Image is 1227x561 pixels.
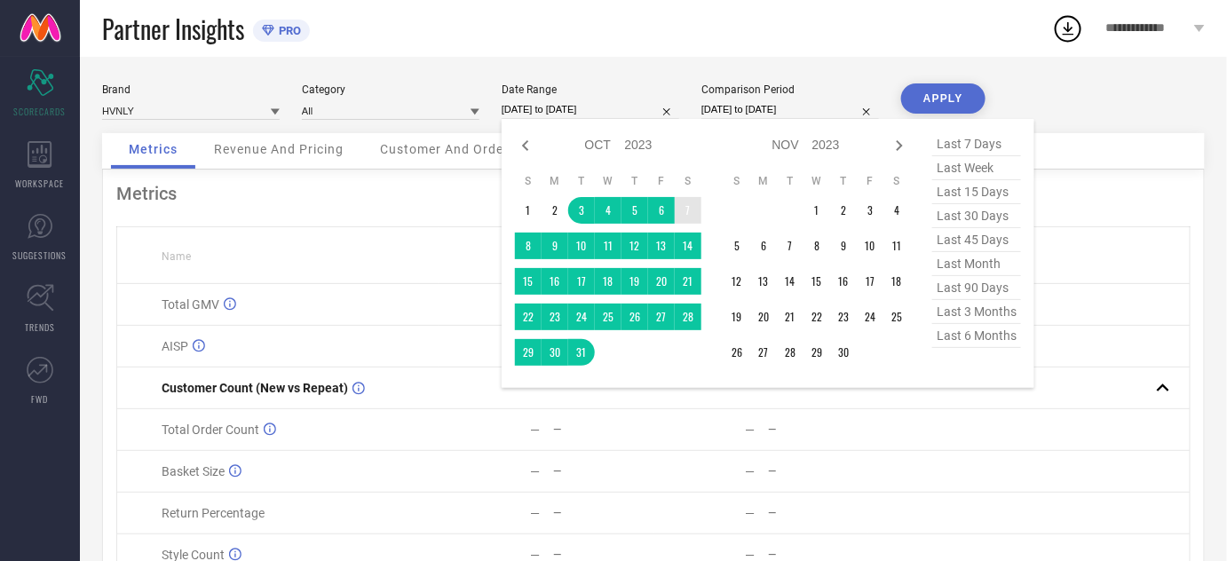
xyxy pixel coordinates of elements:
[857,233,883,259] td: Fri Nov 10 2023
[162,250,191,263] span: Name
[542,339,568,366] td: Mon Oct 30 2023
[750,233,777,259] td: Mon Nov 06 2023
[932,156,1021,180] span: last week
[568,174,595,188] th: Tuesday
[675,233,701,259] td: Sat Oct 14 2023
[621,268,648,295] td: Thu Oct 19 2023
[595,268,621,295] td: Wed Oct 18 2023
[531,423,541,437] div: —
[102,83,280,96] div: Brand
[830,197,857,224] td: Thu Nov 02 2023
[830,339,857,366] td: Thu Nov 30 2023
[745,506,755,520] div: —
[16,177,65,190] span: WORKSPACE
[568,339,595,366] td: Tue Oct 31 2023
[554,465,653,478] div: —
[750,268,777,295] td: Mon Nov 13 2023
[32,392,49,406] span: FWD
[883,174,910,188] th: Saturday
[554,423,653,436] div: —
[542,197,568,224] td: Mon Oct 02 2023
[932,324,1021,348] span: last 6 months
[768,465,867,478] div: —
[515,233,542,259] td: Sun Oct 08 2023
[515,174,542,188] th: Sunday
[932,300,1021,324] span: last 3 months
[724,304,750,330] td: Sun Nov 19 2023
[621,174,648,188] th: Thursday
[745,464,755,478] div: —
[502,100,679,119] input: Select date range
[595,304,621,330] td: Wed Oct 25 2023
[803,339,830,366] td: Wed Nov 29 2023
[932,204,1021,228] span: last 30 days
[162,339,188,353] span: AISP
[542,268,568,295] td: Mon Oct 16 2023
[768,549,867,561] div: —
[724,268,750,295] td: Sun Nov 12 2023
[830,174,857,188] th: Thursday
[750,304,777,330] td: Mon Nov 20 2023
[274,24,301,37] span: PRO
[724,174,750,188] th: Sunday
[803,304,830,330] td: Wed Nov 22 2023
[745,423,755,437] div: —
[14,105,67,118] span: SCORECARDS
[777,339,803,366] td: Tue Nov 28 2023
[883,233,910,259] td: Sat Nov 11 2023
[777,304,803,330] td: Tue Nov 21 2023
[675,268,701,295] td: Sat Oct 21 2023
[162,464,225,478] span: Basket Size
[883,268,910,295] td: Sat Nov 18 2023
[675,197,701,224] td: Sat Oct 07 2023
[116,183,1191,204] div: Metrics
[129,142,178,156] span: Metrics
[724,233,750,259] td: Sun Nov 05 2023
[857,174,883,188] th: Friday
[830,233,857,259] td: Thu Nov 09 2023
[803,233,830,259] td: Wed Nov 08 2023
[675,174,701,188] th: Saturday
[648,268,675,295] td: Fri Oct 20 2023
[162,506,265,520] span: Return Percentage
[768,507,867,519] div: —
[777,268,803,295] td: Tue Nov 14 2023
[531,464,541,478] div: —
[648,197,675,224] td: Fri Oct 06 2023
[554,507,653,519] div: —
[162,423,259,437] span: Total Order Count
[542,174,568,188] th: Monday
[932,228,1021,252] span: last 45 days
[621,197,648,224] td: Thu Oct 05 2023
[932,276,1021,300] span: last 90 days
[857,197,883,224] td: Fri Nov 03 2023
[803,174,830,188] th: Wednesday
[857,304,883,330] td: Fri Nov 24 2023
[554,549,653,561] div: —
[568,197,595,224] td: Tue Oct 03 2023
[515,304,542,330] td: Sun Oct 22 2023
[568,304,595,330] td: Tue Oct 24 2023
[857,268,883,295] td: Fri Nov 17 2023
[750,174,777,188] th: Monday
[830,268,857,295] td: Thu Nov 16 2023
[25,320,55,334] span: TRENDS
[648,174,675,188] th: Friday
[568,268,595,295] td: Tue Oct 17 2023
[380,142,516,156] span: Customer And Orders
[595,174,621,188] th: Wednesday
[13,249,67,262] span: SUGGESTIONS
[595,233,621,259] td: Wed Oct 11 2023
[701,83,879,96] div: Comparison Period
[901,83,986,114] button: APPLY
[162,297,219,312] span: Total GMV
[621,304,648,330] td: Thu Oct 26 2023
[750,339,777,366] td: Mon Nov 27 2023
[302,83,479,96] div: Category
[777,174,803,188] th: Tuesday
[803,197,830,224] td: Wed Nov 01 2023
[932,180,1021,204] span: last 15 days
[883,197,910,224] td: Sat Nov 04 2023
[515,135,536,156] div: Previous month
[724,339,750,366] td: Sun Nov 26 2023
